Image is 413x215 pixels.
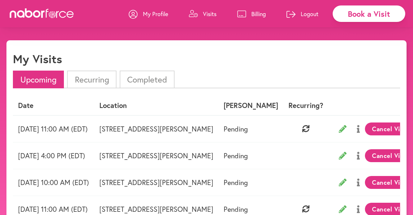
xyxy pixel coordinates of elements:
th: Location [94,96,218,115]
li: Completed [120,71,175,88]
td: Pending [218,115,283,142]
td: [STREET_ADDRESS][PERSON_NAME] [94,169,218,196]
td: [DATE] 4:00 PM (EDT) [13,142,94,169]
a: My Profile [129,4,168,24]
td: [STREET_ADDRESS][PERSON_NAME] [94,115,218,142]
li: Upcoming [13,71,64,88]
th: [PERSON_NAME] [218,96,283,115]
th: Date [13,96,94,115]
h1: My Visits [13,52,62,66]
a: Billing [237,4,266,24]
td: Pending [218,169,283,196]
p: Visits [203,10,217,18]
li: Recurring [67,71,116,88]
th: Recurring? [283,96,328,115]
p: Billing [251,10,266,18]
td: [DATE] 11:00 AM (EDT) [13,115,94,142]
div: Book a Visit [333,5,405,22]
p: My Profile [143,10,168,18]
a: Visits [189,4,217,24]
td: [STREET_ADDRESS][PERSON_NAME] [94,142,218,169]
a: Logout [287,4,318,24]
td: [DATE] 10:00 AM (EDT) [13,169,94,196]
p: Logout [301,10,318,18]
td: Pending [218,142,283,169]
